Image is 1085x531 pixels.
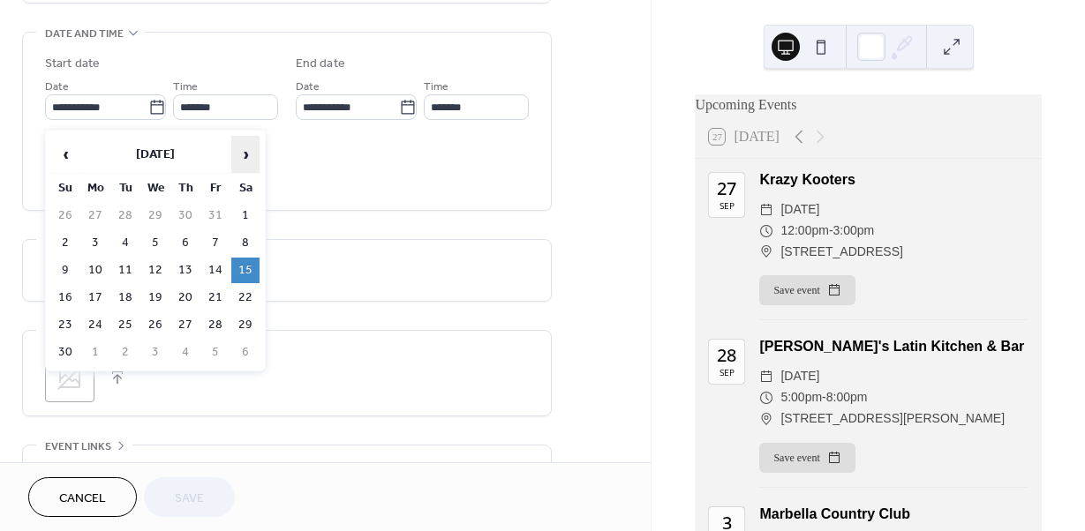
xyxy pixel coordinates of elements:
td: 12 [141,258,170,283]
span: Date [296,78,320,96]
td: 26 [141,312,170,338]
div: ​ [759,387,773,408]
td: 29 [141,203,170,228]
div: End date [296,55,345,73]
span: Time [173,78,198,96]
td: 3 [141,340,170,365]
td: 30 [51,340,79,365]
td: 25 [111,312,139,338]
td: 29 [231,312,260,338]
span: 8:00pm [826,387,868,408]
td: 22 [231,285,260,310]
td: 1 [231,203,260,228]
th: Sa [231,176,260,201]
td: 26 [51,203,79,228]
button: Save event [759,443,855,473]
th: Mo [81,176,109,201]
td: 3 [81,230,109,256]
th: [DATE] [81,136,230,174]
th: Su [51,176,79,201]
span: Date [45,78,69,96]
span: 5:00pm [780,387,822,408]
td: 2 [111,340,139,365]
span: - [822,387,826,408]
div: ••• [23,445,551,482]
td: 27 [81,203,109,228]
div: [PERSON_NAME]'s Latin Kitchen & Bar [759,336,1028,357]
div: ​ [759,408,773,430]
td: 30 [171,203,200,228]
div: 28 [717,347,736,364]
th: Fr [201,176,230,201]
td: 8 [231,230,260,256]
th: Tu [111,176,139,201]
td: 13 [171,258,200,283]
div: Start date [45,55,100,73]
td: 19 [141,285,170,310]
td: 10 [81,258,109,283]
td: 4 [111,230,139,256]
span: Time [424,78,448,96]
td: 11 [111,258,139,283]
div: 27 [717,180,736,198]
div: Sep [720,368,735,377]
div: ​ [759,199,773,221]
td: 18 [111,285,139,310]
td: 28 [111,203,139,228]
td: 23 [51,312,79,338]
td: 6 [171,230,200,256]
td: 28 [201,312,230,338]
td: 2 [51,230,79,256]
span: 3:00pm [833,221,875,242]
td: 6 [231,340,260,365]
div: ​ [759,221,773,242]
div: Upcoming Events [695,94,1042,116]
span: [DATE] [780,366,819,387]
td: 20 [171,285,200,310]
span: Event links [45,438,111,456]
button: Save event [759,275,855,305]
td: 7 [201,230,230,256]
td: 9 [51,258,79,283]
td: 5 [141,230,170,256]
td: 31 [201,203,230,228]
div: ​ [759,366,773,387]
span: Cancel [59,490,106,508]
div: ​ [759,242,773,263]
span: 12:00pm [780,221,828,242]
div: Sep [720,201,735,210]
div: Marbella Country Club [759,504,1028,525]
td: 16 [51,285,79,310]
span: - [829,221,833,242]
th: We [141,176,170,201]
button: Cancel [28,477,137,517]
td: 21 [201,285,230,310]
td: 14 [201,258,230,283]
span: [STREET_ADDRESS] [780,242,902,263]
td: 4 [171,340,200,365]
span: › [232,137,259,172]
span: [STREET_ADDRESS][PERSON_NAME] [780,408,1005,430]
div: Krazy Kooters [759,169,1028,191]
td: 24 [81,312,109,338]
th: Th [171,176,200,201]
span: ‹ [52,137,79,172]
td: 27 [171,312,200,338]
td: 1 [81,340,109,365]
td: 17 [81,285,109,310]
div: ; [45,353,94,402]
td: 15 [231,258,260,283]
span: Date and time [45,25,124,43]
td: 5 [201,340,230,365]
span: [DATE] [780,199,819,221]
